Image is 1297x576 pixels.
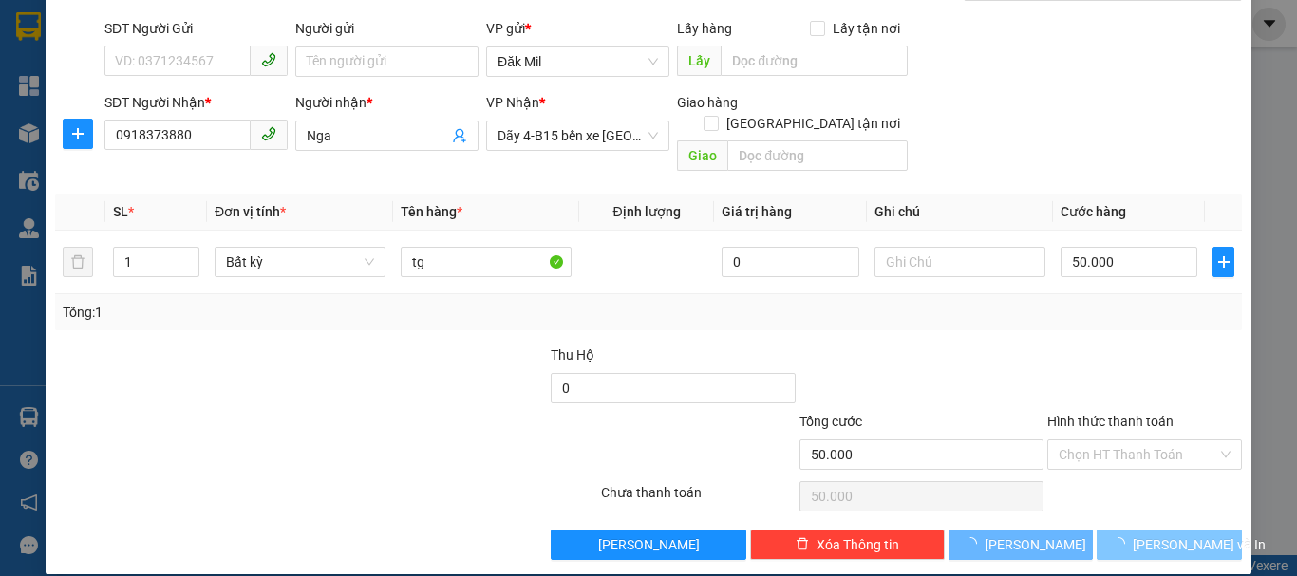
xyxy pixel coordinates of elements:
span: Dãy 4-B15 bến xe Miền Đông [498,121,658,150]
span: Giao [677,140,727,171]
span: Lấy [677,46,721,76]
button: plus [1212,247,1234,277]
span: Đơn vị tính [215,204,286,219]
label: Hình thức thanh toán [1047,414,1174,429]
span: SL [113,204,128,219]
div: Người nhận [295,92,479,113]
button: [PERSON_NAME] và In [1097,530,1242,560]
span: plus [1213,254,1233,269]
span: Đăk Mil [498,47,658,76]
input: 0 [722,247,858,277]
button: deleteXóa Thông tin [750,530,945,560]
span: loading [1112,537,1133,550]
div: Người gửi [295,18,479,39]
input: Dọc đường [727,140,908,171]
div: SĐT Người Gửi [104,18,288,39]
span: Cước hàng [1061,204,1126,219]
span: [GEOGRAPHIC_DATA] tận nơi [719,113,908,134]
span: Giá trị hàng [722,204,792,219]
span: [PERSON_NAME] [598,534,700,555]
button: [PERSON_NAME] [949,530,1094,560]
span: user-add [452,128,467,143]
span: VP Nhận [486,95,539,110]
span: phone [261,126,276,141]
input: Dọc đường [721,46,908,76]
button: plus [63,119,93,149]
span: Bất kỳ [226,248,374,276]
span: Giao hàng [677,95,738,110]
div: Tổng: 1 [63,302,502,323]
span: delete [796,537,809,552]
div: VP gửi [486,18,669,39]
div: SĐT Người Nhận [104,92,288,113]
span: Lấy tận nơi [825,18,908,39]
div: Chưa thanh toán [599,482,798,515]
span: loading [964,537,985,550]
span: [PERSON_NAME] và In [1133,534,1266,555]
span: Tổng cước [799,414,862,429]
th: Ghi chú [867,194,1053,231]
button: delete [63,247,93,277]
span: Lấy hàng [677,21,732,36]
input: Ghi Chú [874,247,1045,277]
button: [PERSON_NAME] [551,530,745,560]
span: Định lượng [612,204,680,219]
span: Tên hàng [401,204,462,219]
input: VD: Bàn, Ghế [401,247,572,277]
span: plus [64,126,92,141]
span: Xóa Thông tin [817,534,899,555]
span: [PERSON_NAME] [985,534,1086,555]
span: Thu Hộ [551,347,594,362]
span: phone [261,52,276,67]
